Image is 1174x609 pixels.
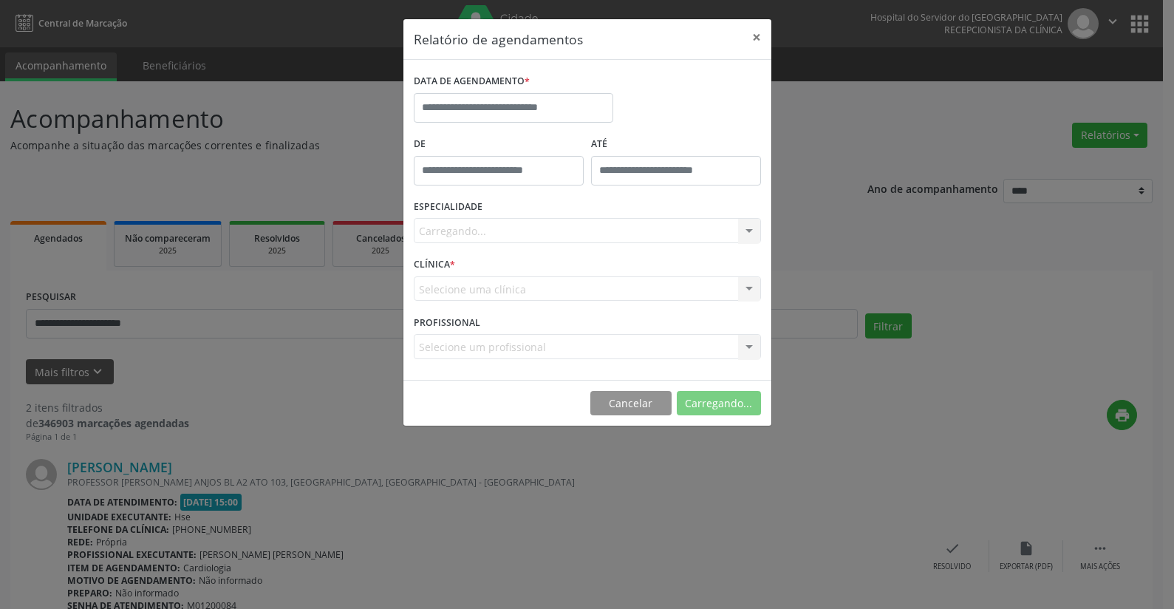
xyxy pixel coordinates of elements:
[414,70,530,93] label: DATA DE AGENDAMENTO
[414,254,455,276] label: CLÍNICA
[677,391,761,416] button: Carregando...
[414,311,480,334] label: PROFISSIONAL
[414,30,583,49] h5: Relatório de agendamentos
[591,133,761,156] label: ATÉ
[590,391,672,416] button: Cancelar
[414,196,482,219] label: ESPECIALIDADE
[414,133,584,156] label: De
[742,19,771,55] button: Close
